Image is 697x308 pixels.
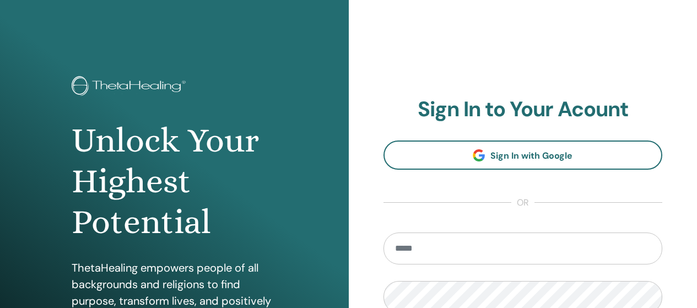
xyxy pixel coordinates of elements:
a: Sign In with Google [383,141,663,170]
h1: Unlock Your Highest Potential [72,120,277,243]
h2: Sign In to Your Acount [383,97,663,122]
span: or [511,196,534,209]
span: Sign In with Google [490,150,572,161]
